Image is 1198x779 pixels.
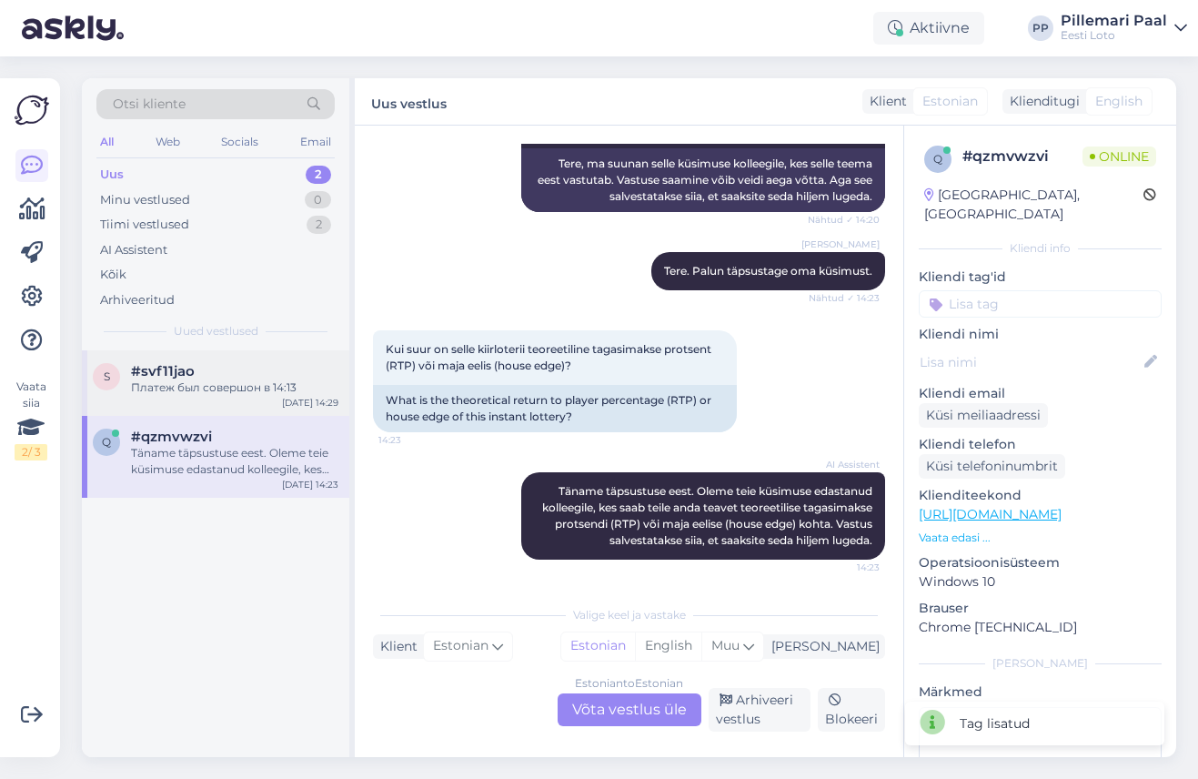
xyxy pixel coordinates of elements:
[15,93,49,127] img: Askly Logo
[131,445,338,478] div: Täname täpsustuse eest. Oleme teie küsimuse edastanud kolleegile, kes saab teile anda teavet teor...
[100,241,167,259] div: AI Assistent
[924,186,1143,224] div: [GEOGRAPHIC_DATA], [GEOGRAPHIC_DATA]
[104,369,110,383] span: s
[709,688,811,732] div: Arhiveeri vestlus
[282,396,338,410] div: [DATE] 14:29
[113,95,186,114] span: Otsi kliente
[131,379,338,396] div: Платеж был совершон в 14:13
[306,166,331,184] div: 2
[15,379,47,460] div: Vaata siia
[922,92,978,111] span: Estonian
[919,618,1162,637] p: Chrome [TECHNICAL_ID]
[521,148,885,212] div: Tere, ma suunan selle küsimuse kolleegile, kes selle teema eest vastutab. Vastuse saamine võib ve...
[933,152,942,166] span: q
[15,444,47,460] div: 2 / 3
[919,240,1162,257] div: Kliendi info
[711,637,740,653] span: Muu
[764,637,880,656] div: [PERSON_NAME]
[811,458,880,471] span: AI Assistent
[919,530,1162,546] p: Vaata edasi ...
[1028,15,1053,41] div: PP
[809,291,880,305] span: Nähtud ✓ 14:23
[152,130,184,154] div: Web
[919,572,1162,592] p: Windows 10
[873,12,984,45] div: Aktiivne
[305,191,331,209] div: 0
[131,363,195,379] span: #svf11jao
[664,264,872,278] span: Tere. Palun täpsustage oma küsimust.
[1082,147,1156,167] span: Online
[960,714,1030,733] div: Tag lisatud
[919,325,1162,344] p: Kliendi nimi
[919,599,1162,618] p: Brauser
[919,435,1162,454] p: Kliendi telefon
[217,130,262,154] div: Socials
[1061,14,1167,28] div: Pillemari Paal
[558,693,701,726] div: Võta vestlus üle
[100,191,190,209] div: Minu vestlused
[1061,14,1187,43] a: Pillemari PaalEesti Loto
[297,130,335,154] div: Email
[919,683,1162,702] p: Märkmed
[100,266,126,284] div: Kõik
[371,89,447,114] label: Uus vestlus
[919,506,1062,522] a: [URL][DOMAIN_NAME]
[818,688,885,732] div: Blokeeri
[131,429,212,445] span: #qzmvwzvi
[919,268,1162,287] p: Kliendi tag'id
[307,216,331,234] div: 2
[811,561,880,574] span: 14:23
[862,92,907,111] div: Klient
[1095,92,1143,111] span: English
[433,636,488,656] span: Estonian
[1002,92,1080,111] div: Klienditugi
[386,342,714,372] span: Kui suur on selle kiirloterii teoreetiline tagasimakse protsent (RTP) või maja eelis (house edge)?
[575,675,683,692] div: Estonian to Estonian
[919,486,1162,505] p: Klienditeekond
[96,130,117,154] div: All
[801,238,880,251] span: [PERSON_NAME]
[919,384,1162,403] p: Kliendi email
[920,352,1141,372] input: Lisa nimi
[542,484,875,547] span: Täname täpsustuse eest. Oleme teie küsimuse edastanud kolleegile, kes saab teile anda teavet teor...
[100,291,175,309] div: Arhiveeritud
[808,213,880,227] span: Nähtud ✓ 14:20
[919,290,1162,318] input: Lisa tag
[378,433,447,447] span: 14:23
[373,637,418,656] div: Klient
[100,166,124,184] div: Uus
[174,323,258,339] span: Uued vestlused
[919,454,1065,479] div: Küsi telefoninumbrit
[635,632,701,660] div: English
[919,655,1162,672] div: [PERSON_NAME]
[373,607,885,623] div: Valige keel ja vastake
[373,385,737,432] div: What is the theoretical return to player percentage (RTP) or house edge of this instant lottery?
[282,478,338,491] div: [DATE] 14:23
[919,553,1162,572] p: Operatsioonisüsteem
[919,403,1048,428] div: Küsi meiliaadressi
[100,216,189,234] div: Tiimi vestlused
[962,146,1082,167] div: # qzmvwzvi
[561,632,635,660] div: Estonian
[1061,28,1167,43] div: Eesti Loto
[102,435,111,449] span: q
